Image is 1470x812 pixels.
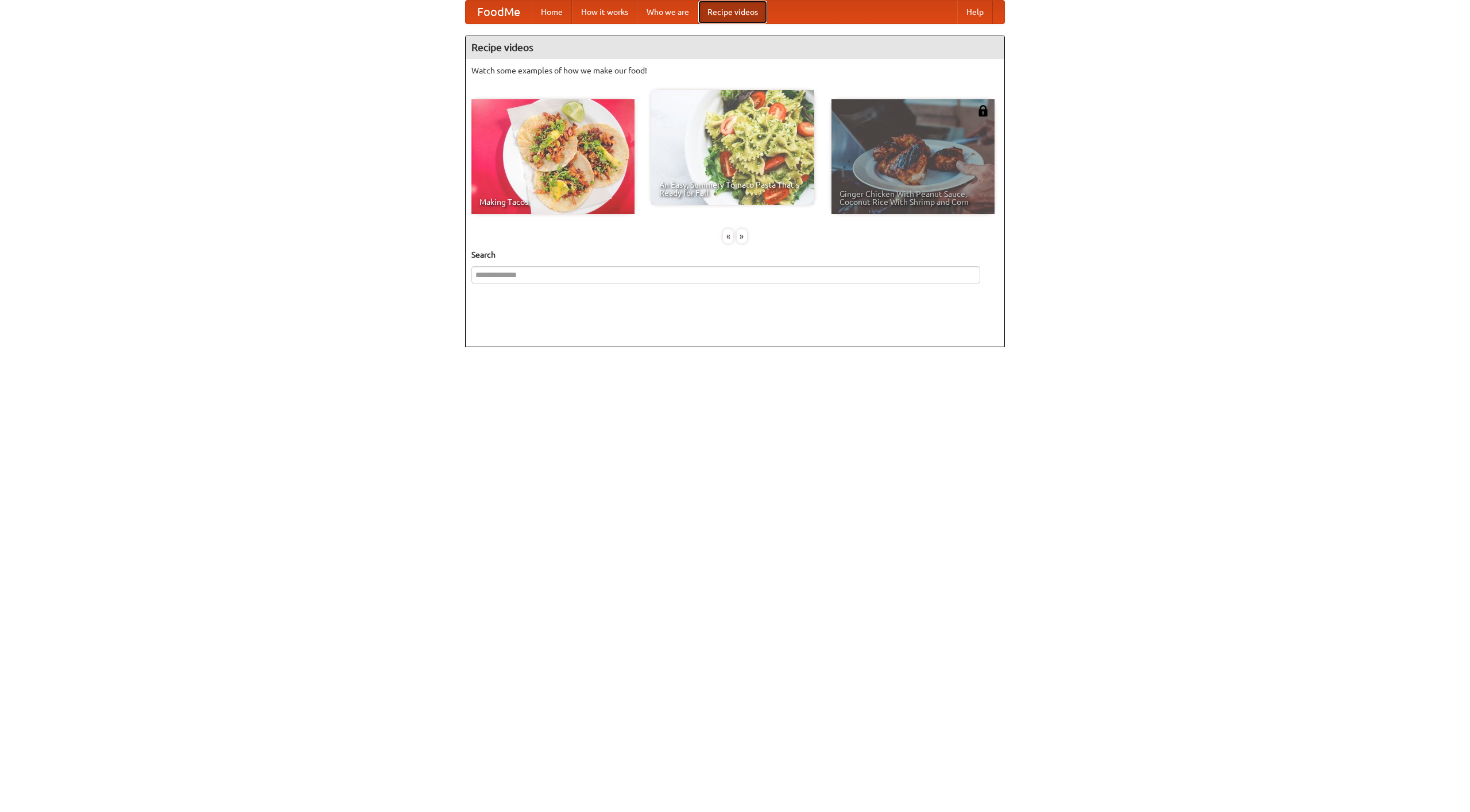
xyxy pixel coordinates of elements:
a: Home [532,1,572,24]
div: « [723,229,733,243]
img: 483408.png [977,105,989,116]
span: An Easy, Summery Tomato Pasta That's Ready for Fall [659,181,806,197]
div: » [737,229,747,243]
a: Recipe videos [698,1,767,24]
a: Who we are [637,1,698,24]
a: An Easy, Summery Tomato Pasta That's Ready for Fall [651,90,814,205]
a: Help [957,1,993,24]
a: How it works [572,1,637,24]
span: Making Tacos [479,198,626,206]
a: Making Tacos [471,99,635,214]
h4: Recipe videos [466,36,1004,59]
h5: Search [471,249,999,261]
p: Watch some examples of how we make our food! [471,65,999,76]
a: FoodMe [466,1,532,24]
